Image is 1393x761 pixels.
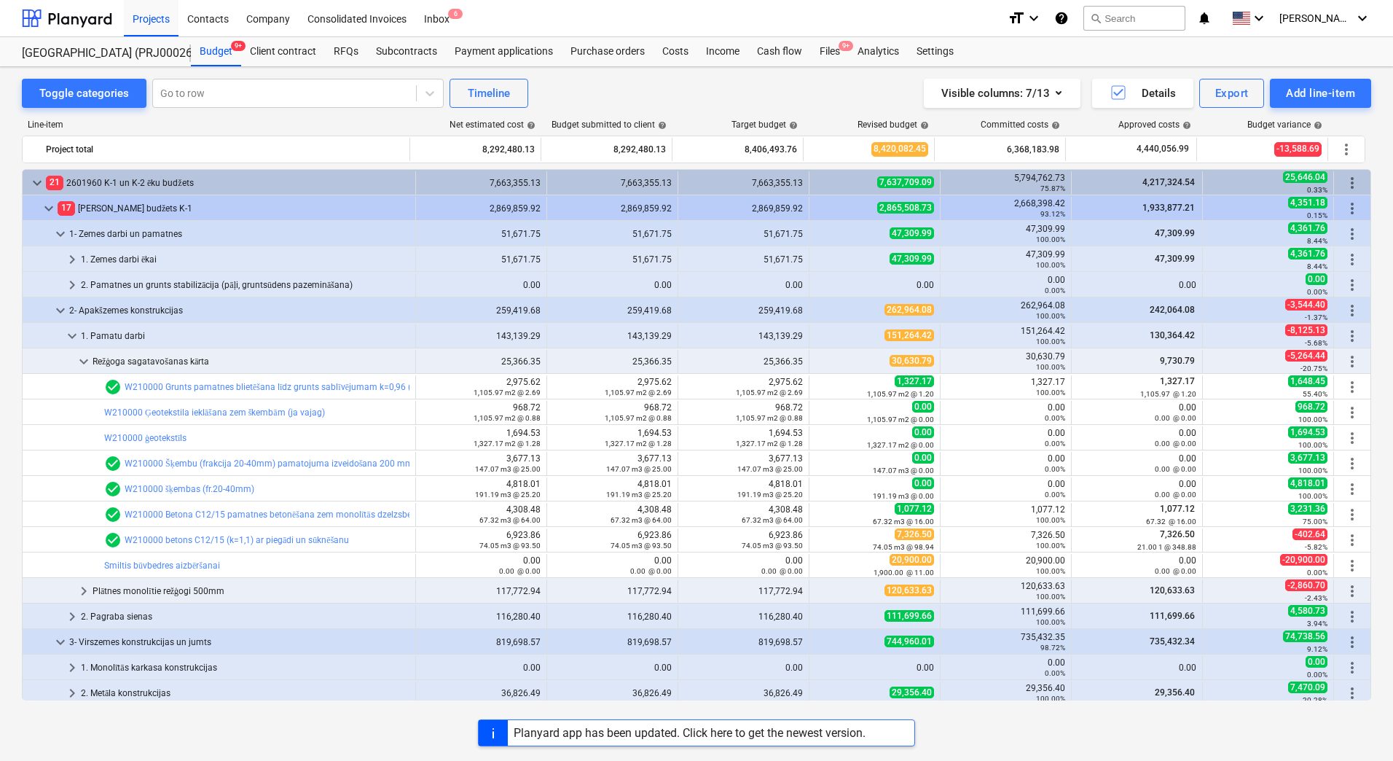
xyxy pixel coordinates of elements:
[946,530,1065,550] div: 7,326.50
[912,426,934,438] span: 0.00
[422,229,541,239] div: 51,671.75
[553,280,672,290] div: 0.00
[1305,313,1327,321] small: -1.37%
[1045,491,1065,499] small: 0.00%
[1036,516,1065,524] small: 100.00%
[1343,455,1361,472] span: More actions
[890,355,934,367] span: 30,630.79
[1343,582,1361,600] span: More actions
[867,441,934,449] small: 1,327.17 m2 @ 0.00
[917,121,929,130] span: help
[75,582,93,600] span: keyboard_arrow_right
[606,465,672,473] small: 147.07 m3 @ 25.00
[422,280,541,290] div: 0.00
[553,178,672,188] div: 7,663,355.13
[125,458,527,469] a: W210000 Šķembu (frakcija 20-40mm) pamatojuma izveidošana 200 mm biezumā, ieskaitot blietēšanu
[684,356,803,367] div: 25,366.35
[1288,248,1327,259] span: 4,361.76
[737,465,803,473] small: 147.07 m3 @ 25.00
[1155,465,1196,473] small: 0.00 @ 0.00
[422,479,541,499] div: 4,818.01
[553,229,672,239] div: 51,671.75
[422,356,541,367] div: 25,366.35
[811,37,849,66] a: Files9+
[104,433,187,443] a: W210000 ģeotekstīls
[946,224,1065,244] div: 47,309.99
[69,222,409,246] div: 1- Zemes darbi un pamatnes
[474,414,541,422] small: 1,105.97 m2 @ 0.88
[553,254,672,265] div: 51,671.75
[884,329,934,341] span: 151,264.42
[946,453,1065,474] div: 0.00
[63,659,81,676] span: keyboard_arrow_right
[1354,9,1371,27] i: keyboard_arrow_down
[1343,302,1361,319] span: More actions
[69,299,409,322] div: 2- Apakšzemes konstrukcijas
[479,542,541,550] small: 74.05 m3 @ 93.50
[1307,211,1327,219] small: 0.15%
[1343,506,1361,523] span: More actions
[946,402,1065,423] div: 0.00
[981,120,1060,130] div: Committed costs
[871,142,928,156] span: 8,420,082.45
[553,428,672,448] div: 1,694.53
[104,407,325,418] a: W210000 Ģeotekstila ieklāšana zem škembām (ja vajag)
[450,120,535,130] div: Net estimated cost
[104,561,220,571] a: Smiltis būvbedres aizbēršanai
[1343,429,1361,447] span: More actions
[684,453,803,474] div: 3,677.13
[890,227,934,239] span: 47,309.99
[104,480,122,498] span: Line-item has 1 RFQs
[895,375,934,387] span: 1,327.17
[1135,143,1190,155] span: 4,440,056.99
[1078,280,1196,290] div: 0.00
[1288,222,1327,234] span: 4,361.76
[1343,200,1361,217] span: More actions
[1343,276,1361,294] span: More actions
[1155,440,1196,448] small: 0.00 @ 0.00
[1270,79,1371,108] button: Add line-item
[39,84,129,103] div: Toggle categories
[684,305,803,316] div: 259,419.68
[1141,177,1196,187] span: 4,217,324.54
[1343,633,1361,651] span: More actions
[605,414,672,422] small: 1,105.97 m2 @ 0.88
[1300,364,1327,372] small: -20.75%
[684,280,803,290] div: 0.00
[46,171,409,195] div: 2601960 K-1 un K-2 ēku budžets
[1298,467,1327,475] small: 100.00%
[1343,174,1361,192] span: More actions
[63,327,81,345] span: keyboard_arrow_down
[553,453,672,474] div: 3,677.13
[1040,210,1065,218] small: 93.12%
[606,491,672,499] small: 191.19 m3 @ 25.20
[446,37,562,66] a: Payment applications
[1215,84,1249,103] div: Export
[1343,608,1361,625] span: More actions
[1036,363,1065,371] small: 100.00%
[1045,465,1065,473] small: 0.00%
[946,300,1065,321] div: 262,964.08
[1343,353,1361,370] span: More actions
[946,504,1065,525] div: 1,077.12
[1153,254,1196,264] span: 47,309.99
[815,280,934,290] div: 0.00
[946,351,1065,372] div: 30,630.79
[946,326,1065,346] div: 151,264.42
[422,377,541,397] div: 2,975.62
[1343,531,1361,549] span: More actions
[81,324,409,348] div: 1. Pamatu darbi
[22,120,411,130] div: Line-item
[52,633,69,651] span: keyboard_arrow_down
[1285,299,1327,311] span: -3,544.40
[1092,79,1193,108] button: Details
[46,176,63,190] span: 21
[1036,337,1065,346] small: 100.00%
[1155,491,1196,499] small: 0.00 @ 0.00
[684,331,803,341] div: 143,139.29
[1343,327,1361,345] span: More actions
[325,37,367,66] div: RFQs
[450,79,528,108] button: Timeline
[474,440,541,448] small: 1,327.17 m2 @ 1.28
[1158,504,1196,514] span: 1,077.12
